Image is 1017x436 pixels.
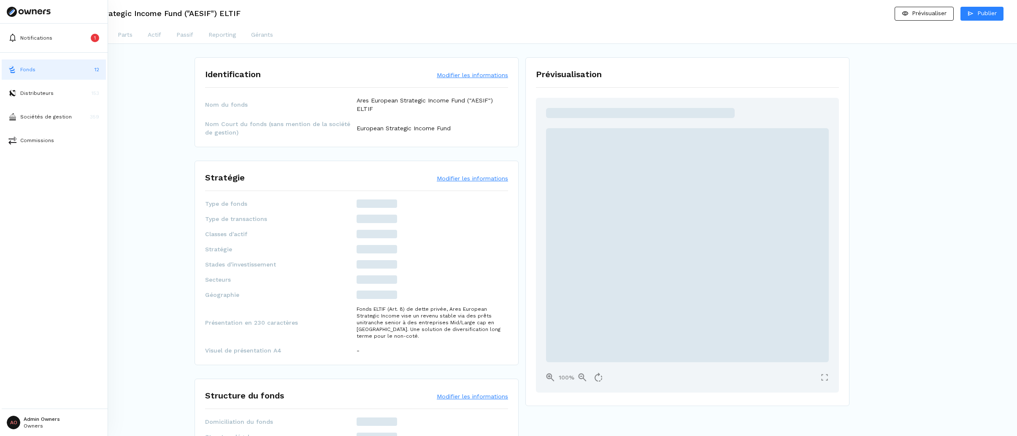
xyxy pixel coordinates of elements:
button: Modifier les informations [437,174,508,183]
h1: Structure du fonds [205,389,284,402]
p: 12 [95,66,99,73]
p: Reporting [208,30,236,39]
span: Présentation en 230 caractères [205,318,357,327]
p: 359 [90,113,99,121]
button: Gérants [250,27,274,44]
p: - [357,346,360,355]
span: Stratégie [205,245,357,253]
button: Reporting [208,27,237,44]
span: Domiciliation du fonds [205,417,357,426]
p: 153 [92,89,99,97]
p: Distributeurs [20,89,54,97]
button: Passif [176,27,194,44]
img: funds [8,65,17,74]
p: Notifications [20,34,52,42]
p: Parts [118,30,133,39]
span: Nom Court du fonds (sans mention de la société de gestion) [205,120,357,137]
button: commissionsCommissions [2,130,106,151]
img: asset-managers [8,113,17,121]
p: Sociétés de gestion [20,113,72,121]
button: Publier [960,7,1003,21]
p: Publier [977,9,997,18]
span: Classes d'actif [205,230,357,238]
button: distributorsDistributeurs153 [2,83,106,103]
p: Admin Owners [24,417,60,422]
h1: Prévisualisation [536,68,839,81]
button: Parts [117,27,133,44]
p: 1 [94,34,96,42]
p: European Strategic Income Fund [357,124,451,132]
span: Type de transactions [205,215,357,223]
span: Visuel de présentation A4 [205,346,357,355]
span: Secteurs [205,275,357,284]
span: AO [7,416,20,429]
p: Fonds [20,66,35,73]
button: Prévisualiser [895,7,954,21]
p: Gérants [251,30,273,39]
p: Actif [148,30,161,39]
button: Notifications1 [2,28,106,48]
button: Modifier les informations [437,71,508,79]
h1: Stratégie [205,171,245,184]
h1: Identification [205,68,261,81]
span: Type de fonds [205,199,357,208]
button: Actif [147,27,162,44]
button: asset-managersSociétés de gestion359 [2,107,106,127]
p: Commissions [20,137,54,144]
span: Stades d'investissement [205,260,357,269]
h3: Ares European Strategic Income Fund ("AESIF") ELTIF [41,10,241,17]
button: Modifier les informations [437,392,508,401]
p: Owners [24,423,60,428]
p: Passif [176,30,193,39]
span: Géographie [205,291,357,299]
img: distributors [8,89,17,97]
p: Prévisualiser [912,9,947,18]
span: Nom du fonds [205,100,357,109]
img: commissions [8,136,17,145]
p: Fonds ELTIF (Art. 8) de dette privée, Ares European Strategic Income vise un revenu stable via de... [357,306,508,339]
button: fundsFonds12 [2,59,106,80]
p: Ares European Strategic Income Fund ("AESIF") ELTIF [357,96,508,113]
